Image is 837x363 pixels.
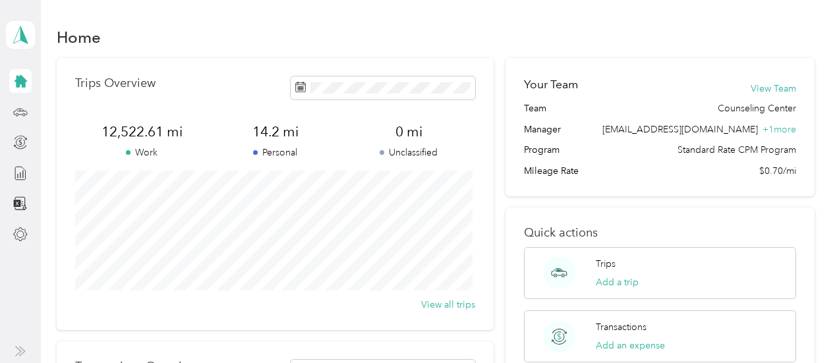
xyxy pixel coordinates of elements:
[57,30,101,44] h1: Home
[209,123,342,141] span: 14.2 mi
[524,123,561,136] span: Manager
[596,320,647,334] p: Transactions
[596,275,639,289] button: Add a trip
[602,124,758,135] span: [EMAIL_ADDRESS][DOMAIN_NAME]
[524,76,578,93] h2: Your Team
[524,143,560,157] span: Program
[763,124,796,135] span: + 1 more
[524,164,579,178] span: Mileage Rate
[421,298,475,312] button: View all trips
[75,146,208,159] p: Work
[763,289,837,363] iframe: Everlance-gr Chat Button Frame
[759,164,796,178] span: $0.70/mi
[678,143,796,157] span: Standard Rate CPM Program
[596,339,665,352] button: Add an expense
[342,146,475,159] p: Unclassified
[524,226,796,240] p: Quick actions
[75,123,208,141] span: 12,522.61 mi
[751,82,796,96] button: View Team
[342,123,475,141] span: 0 mi
[524,101,546,115] span: Team
[75,76,156,90] p: Trips Overview
[596,257,616,271] p: Trips
[718,101,796,115] span: Counseling Center
[209,146,342,159] p: Personal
